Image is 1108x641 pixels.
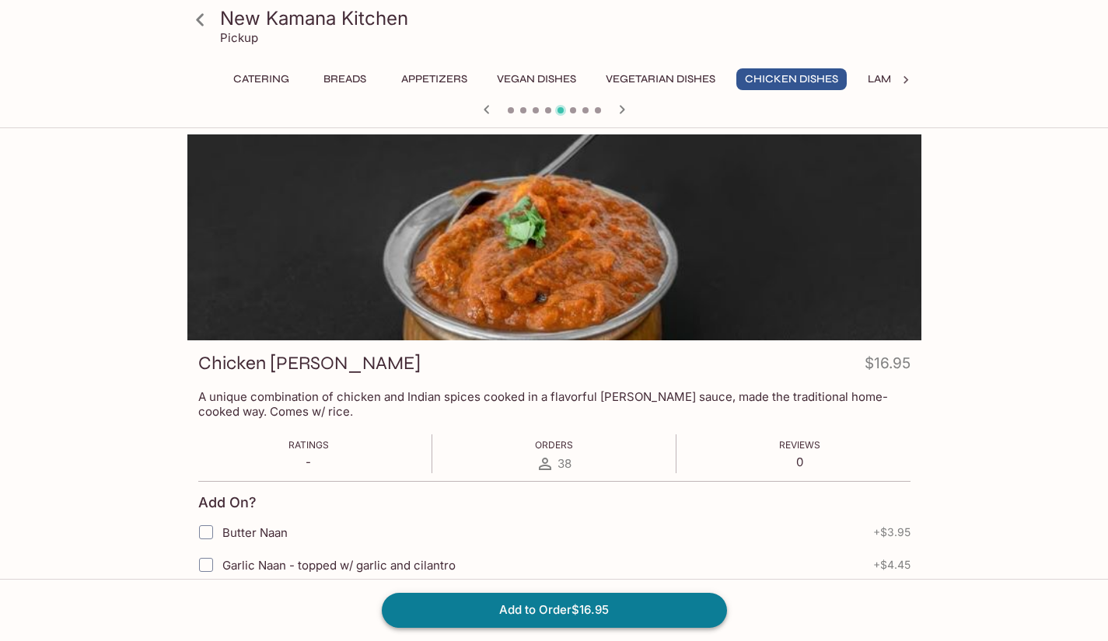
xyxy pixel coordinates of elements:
[288,439,329,451] span: Ratings
[779,439,820,451] span: Reviews
[220,6,915,30] h3: New Kamana Kitchen
[873,559,911,571] span: + $4.45
[288,455,329,469] p: -
[736,68,847,90] button: Chicken Dishes
[873,526,911,538] span: + $3.95
[222,558,456,573] span: Garlic Naan - topped w/ garlic and cilantro
[382,593,727,627] button: Add to Order$16.95
[865,351,911,381] h4: $16.95
[187,134,921,340] div: Chicken Curry
[198,389,911,419] p: A unique combination of chicken and Indian spices cooked in a flavorful [PERSON_NAME] sauce, made...
[535,439,573,451] span: Orders
[488,68,585,90] button: Vegan Dishes
[310,68,380,90] button: Breads
[198,494,257,511] h4: Add On?
[597,68,724,90] button: Vegetarian Dishes
[220,30,258,45] p: Pickup
[198,351,421,375] h3: Chicken [PERSON_NAME]
[393,68,476,90] button: Appetizers
[225,68,298,90] button: Catering
[222,525,288,540] span: Butter Naan
[859,68,948,90] button: Lamb Dishes
[557,456,571,471] span: 38
[779,455,820,469] p: 0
